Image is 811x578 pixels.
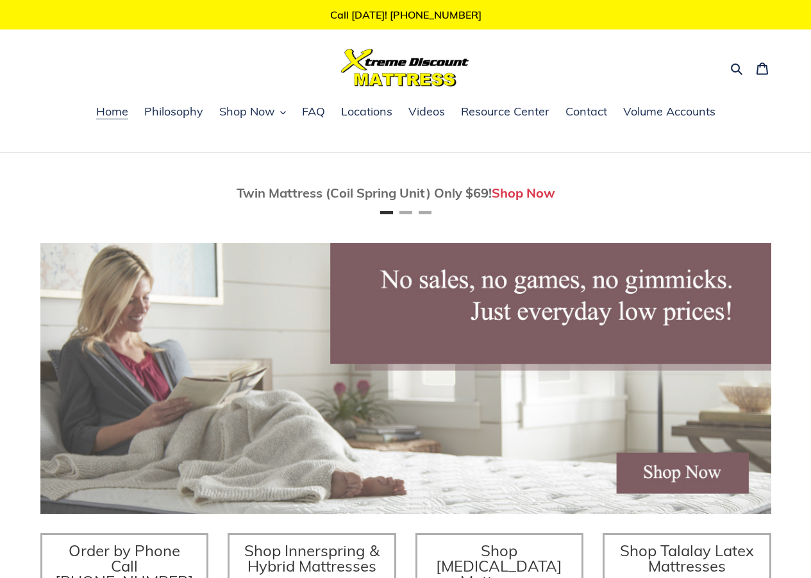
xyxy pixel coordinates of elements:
span: Philosophy [144,104,203,119]
button: Shop Now [213,103,292,122]
button: Page 1 [380,211,393,214]
a: Resource Center [455,103,556,122]
a: Home [90,103,135,122]
button: Page 3 [419,211,431,214]
img: Xtreme Discount Mattress [341,49,469,87]
span: FAQ [302,104,325,119]
span: Volume Accounts [623,104,715,119]
a: Shop Now [492,185,555,201]
span: Locations [341,104,392,119]
span: Contact [565,104,607,119]
span: Home [96,104,128,119]
img: herobannermay2022-1652879215306_1200x.jpg [40,243,771,514]
a: Philosophy [138,103,210,122]
a: FAQ [296,103,331,122]
a: Locations [335,103,399,122]
span: Shop Now [219,104,275,119]
span: Videos [408,104,445,119]
span: Shop Talalay Latex Mattresses [620,541,754,575]
a: Contact [559,103,614,122]
a: Videos [402,103,451,122]
a: Volume Accounts [617,103,722,122]
span: Shop Innerspring & Hybrid Mattresses [244,541,380,575]
span: Twin Mattress (Coil Spring Unit) Only $69! [237,185,492,201]
span: Resource Center [461,104,549,119]
button: Page 2 [399,211,412,214]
